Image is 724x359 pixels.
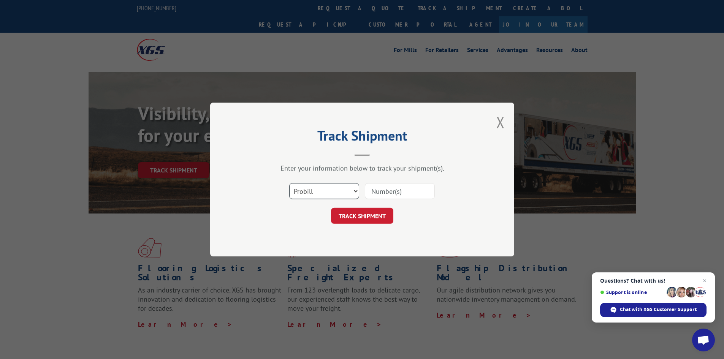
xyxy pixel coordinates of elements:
span: Questions? Chat with us! [600,278,707,284]
span: Chat with XGS Customer Support [620,306,697,313]
button: Close modal [496,112,505,132]
h2: Track Shipment [248,130,476,145]
button: TRACK SHIPMENT [331,208,393,224]
span: Support is online [600,289,664,295]
span: Chat with XGS Customer Support [600,303,707,317]
a: Open chat [692,329,715,351]
input: Number(s) [365,183,435,199]
div: Enter your information below to track your shipment(s). [248,164,476,172]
